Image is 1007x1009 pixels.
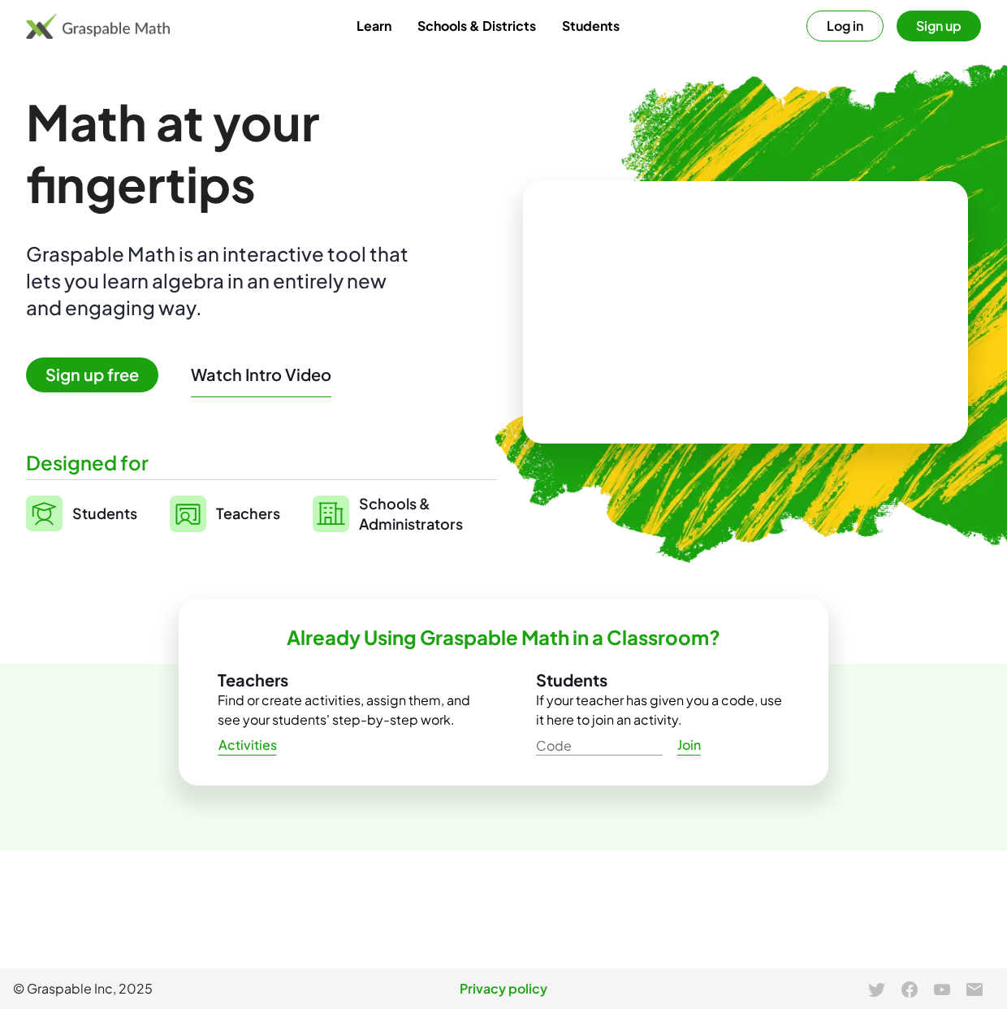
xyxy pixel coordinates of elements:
h1: Math at your fingertips [26,91,497,214]
a: Activities [205,730,290,760]
a: Join [663,730,715,760]
img: svg%3e [170,496,206,532]
img: svg%3e [26,496,63,531]
button: Log in [806,11,884,41]
h2: Already Using Graspable Math in a Classroom? [287,625,720,650]
button: Sign up [897,11,981,41]
div: Graspable Math is an interactive tool that lets you learn algebra in an entirely new and engaging... [26,240,416,321]
video: What is this? This is dynamic math notation. Dynamic math notation plays a central role in how Gr... [624,252,867,374]
span: Students [72,504,137,522]
a: Schools &Administrators [313,493,463,534]
img: svg%3e [313,496,349,532]
span: Teachers [216,504,280,522]
p: Find or create activities, assign them, and see your students' step-by-step work. [218,691,471,730]
a: Students [26,493,137,534]
a: Privacy policy [340,979,668,998]
h3: Teachers [218,669,471,691]
span: Join [676,737,701,754]
span: Schools & Administrators [359,493,463,534]
div: Designed for [26,449,497,476]
a: Teachers [170,493,280,534]
a: Schools & Districts [404,11,549,41]
span: © Graspable Inc, 2025 [13,979,340,998]
a: Learn [344,11,404,41]
h3: Students [536,669,789,691]
p: If your teacher has given you a code, use it here to join an activity. [536,691,789,730]
button: Watch Intro Video [191,364,331,385]
span: Sign up free [26,357,158,392]
a: Students [549,11,633,41]
span: Activities [218,737,277,754]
